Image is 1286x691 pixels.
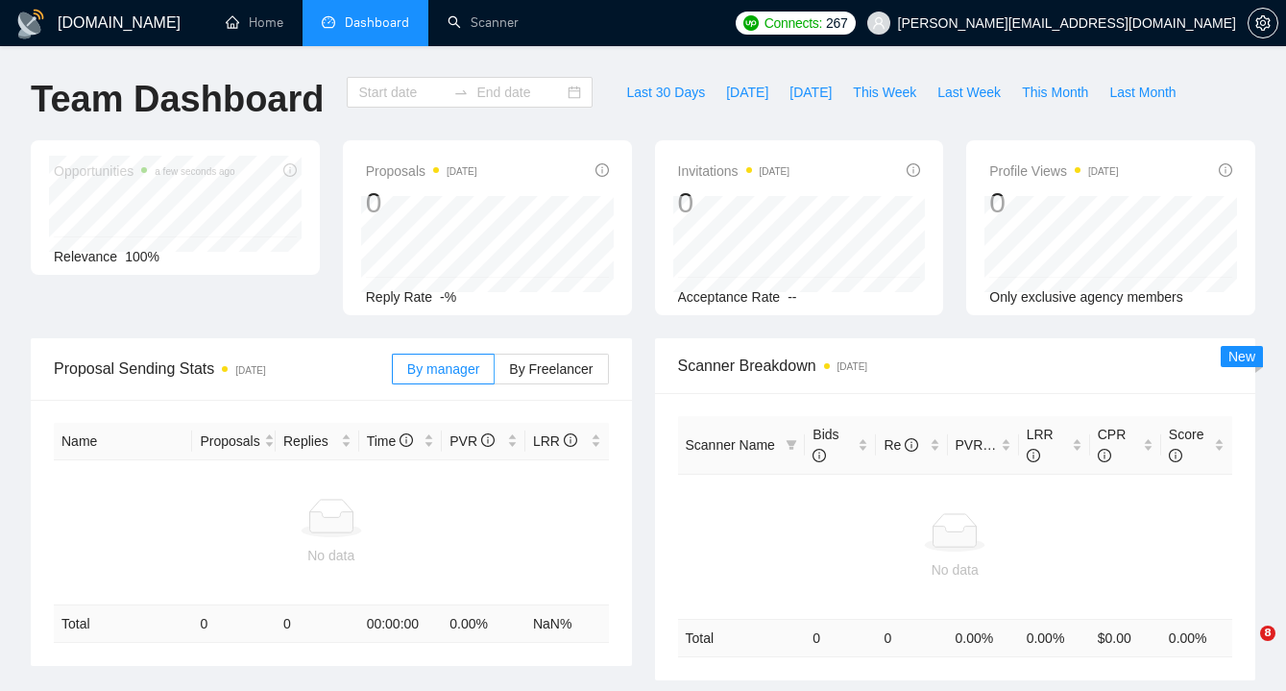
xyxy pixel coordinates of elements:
[54,423,192,460] th: Name
[1098,449,1111,462] span: info-circle
[366,160,477,183] span: Proposals
[805,619,876,656] td: 0
[125,249,159,264] span: 100%
[367,433,413,449] span: Time
[743,15,759,31] img: upwork-logo.png
[853,82,916,103] span: This Week
[1161,619,1232,656] td: 0.00 %
[789,82,832,103] span: [DATE]
[813,449,826,462] span: info-circle
[678,289,781,305] span: Acceptance Rate
[786,439,797,451] span: filter
[764,12,822,34] span: Connects:
[1088,166,1118,177] time: [DATE]
[192,605,276,643] td: 0
[876,619,947,656] td: 0
[564,433,577,447] span: info-circle
[440,289,456,305] span: -%
[779,77,842,108] button: [DATE]
[678,160,790,183] span: Invitations
[476,82,564,103] input: End date
[989,289,1183,305] span: Only exclusive agency members
[276,423,359,460] th: Replies
[200,431,259,452] span: Proposals
[54,249,117,264] span: Relevance
[533,433,577,449] span: LRR
[842,77,927,108] button: This Week
[686,437,775,453] span: Scanner Name
[716,77,779,108] button: [DATE]
[937,82,1001,103] span: Last Week
[956,437,1001,453] span: PVR
[1019,619,1090,656] td: 0.00 %
[1090,619,1161,656] td: $ 0.00
[525,605,609,643] td: NaN %
[481,433,495,447] span: info-circle
[595,163,609,177] span: info-circle
[509,361,593,377] span: By Freelancer
[927,77,1011,108] button: Last Week
[1228,349,1255,364] span: New
[678,185,790,221] div: 0
[31,77,324,122] h1: Team Dashboard
[407,361,479,377] span: By manager
[1022,82,1088,103] span: This Month
[1027,427,1054,463] span: LRR
[1169,427,1204,463] span: Score
[1011,77,1099,108] button: This Month
[359,605,443,643] td: 00:00:00
[226,14,283,31] a: homeHome
[442,605,525,643] td: 0.00 %
[678,354,1233,378] span: Scanner Breakdown
[1249,15,1277,31] span: setting
[760,166,789,177] time: [DATE]
[54,605,192,643] td: Total
[989,185,1118,221] div: 0
[616,77,716,108] button: Last 30 Days
[1098,427,1127,463] span: CPR
[1219,163,1232,177] span: info-circle
[788,289,796,305] span: --
[686,559,1225,580] div: No data
[1221,626,1267,672] iframe: Intercom live chat
[813,427,838,463] span: Bids
[358,82,446,103] input: Start date
[782,431,801,459] span: filter
[826,12,847,34] span: 267
[322,15,335,29] span: dashboard
[366,185,477,221] div: 0
[61,545,601,566] div: No data
[283,431,337,452] span: Replies
[447,166,476,177] time: [DATE]
[449,433,495,449] span: PVR
[837,361,867,372] time: [DATE]
[192,423,276,460] th: Proposals
[678,619,806,656] td: Total
[366,289,432,305] span: Reply Rate
[905,438,918,452] span: info-circle
[1260,626,1275,641] span: 8
[948,619,1019,656] td: 0.00 %
[276,605,359,643] td: 0
[448,14,519,31] a: searchScanner
[1027,449,1040,462] span: info-circle
[400,433,413,447] span: info-circle
[345,14,409,31] span: Dashboard
[235,365,265,376] time: [DATE]
[453,85,469,100] span: swap-right
[626,82,705,103] span: Last 30 Days
[54,357,392,381] span: Proposal Sending Stats
[907,163,920,177] span: info-circle
[872,16,886,30] span: user
[1248,15,1278,31] a: setting
[989,160,1118,183] span: Profile Views
[15,9,46,39] img: logo
[1248,8,1278,38] button: setting
[1099,77,1186,108] button: Last Month
[453,85,469,100] span: to
[726,82,768,103] span: [DATE]
[884,437,918,453] span: Re
[1109,82,1176,103] span: Last Month
[1169,449,1182,462] span: info-circle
